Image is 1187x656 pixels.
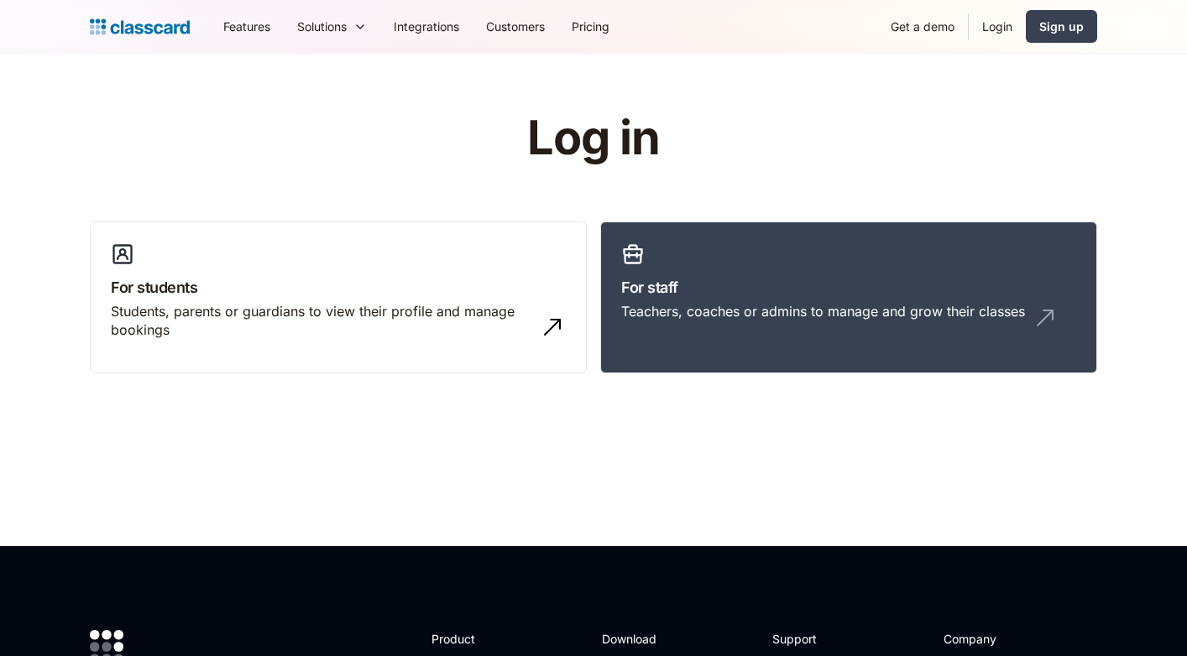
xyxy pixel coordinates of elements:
div: Students, parents or guardians to view their profile and manage bookings [111,302,532,340]
a: Pricing [558,8,623,45]
a: home [90,15,190,39]
h2: Company [944,630,1055,648]
a: Integrations [380,8,473,45]
a: For staffTeachers, coaches or admins to manage and grow their classes [600,221,1097,374]
a: Login [969,8,1026,45]
h3: For students [111,276,566,299]
h2: Download [602,630,671,648]
a: Sign up [1026,10,1097,43]
div: Teachers, coaches or admins to manage and grow their classes [621,302,1025,320]
h2: Product [431,630,521,648]
h1: Log in [327,112,860,164]
div: Sign up [1039,18,1084,35]
div: Solutions [284,8,380,45]
a: Get a demo [877,8,968,45]
a: Features [210,8,284,45]
div: Solutions [297,18,347,35]
h3: For staff [621,276,1076,299]
a: For studentsStudents, parents or guardians to view their profile and manage bookings [90,221,587,374]
h2: Support [772,630,840,648]
a: Customers [473,8,558,45]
